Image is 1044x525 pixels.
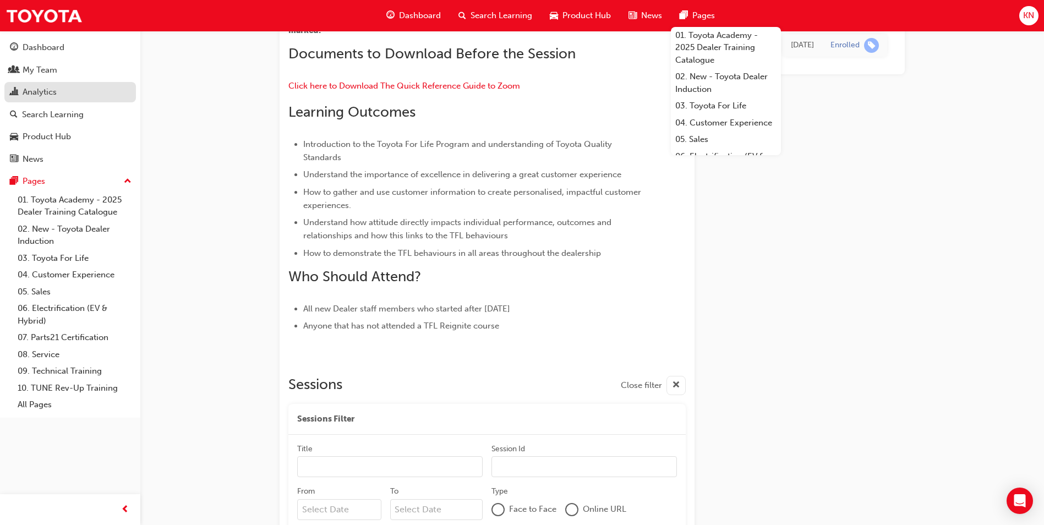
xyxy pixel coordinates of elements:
a: Dashboard [4,37,136,58]
a: 09. Technical Training [13,363,136,380]
a: 05. Sales [13,283,136,300]
a: My Team [4,60,136,80]
span: Anyone that has not attended a TFL Reignite course [303,321,499,331]
a: news-iconNews [620,4,671,27]
a: Product Hub [4,127,136,147]
div: From [297,486,315,497]
button: DashboardMy TeamAnalyticsSearch LearningProduct HubNews [4,35,136,171]
span: Search Learning [471,9,532,22]
span: Pages [692,9,715,22]
span: Sessions Filter [297,413,354,425]
a: 01. Toyota Academy - 2025 Dealer Training Catalogue [13,192,136,221]
span: Face to Face [509,503,556,516]
a: 06. Electrification (EV & Hybrid) [13,300,136,329]
div: Type [491,486,508,497]
span: How to gather and use customer information to create personalised, impactful customer experiences. [303,187,643,210]
a: search-iconSearch Learning [450,4,541,27]
span: news-icon [10,155,18,165]
div: Dashboard [23,41,64,54]
a: 04. Customer Experience [671,114,781,132]
span: How to demonstrate the TFL behaviours in all areas throughout the dealership [303,248,601,258]
span: prev-icon [121,503,129,517]
a: 01. Toyota Academy - 2025 Dealer Training Catalogue [671,27,781,69]
span: Documents to Download Before the Session [288,45,576,62]
span: guage-icon [386,9,395,23]
span: Introduction to the Toyota For Life Program and understanding of Toyota Quality Standards [303,139,614,162]
h2: Sessions [288,376,342,395]
a: car-iconProduct Hub [541,4,620,27]
span: car-icon [10,132,18,142]
div: My Team [23,64,57,76]
span: car-icon [550,9,558,23]
a: Analytics [4,82,136,102]
span: Online URL [583,503,626,516]
a: 03. Toyota For Life [671,97,781,114]
img: Trak [6,3,83,28]
a: 07. Parts21 Certification [13,329,136,346]
span: guage-icon [10,43,18,53]
div: Session Id [491,444,525,455]
a: 02. New - Toyota Dealer Induction [671,68,781,97]
a: Click here to Download The Quick Reference Guide to Zoom [288,81,520,91]
span: Understand how attitude directly impacts individual performance, outcomes and relationships and h... [303,217,614,240]
a: 10. TUNE Rev-Up Training [13,380,136,397]
span: Understand the importance of excellence in delivering a great customer experience [303,169,621,179]
span: search-icon [458,9,466,23]
span: All new Dealer staff members who started after [DATE] [303,304,510,314]
a: guage-iconDashboard [378,4,450,27]
span: Product Hub [562,9,611,22]
a: pages-iconPages [671,4,724,27]
span: pages-icon [680,9,688,23]
button: KN [1019,6,1038,25]
span: Dashboard [399,9,441,22]
input: To [390,499,483,520]
div: Search Learning [22,108,84,121]
a: 05. Sales [671,131,781,148]
a: Search Learning [4,105,136,125]
span: Who Should Attend? [288,268,421,285]
a: All Pages [13,396,136,413]
span: KN [1023,9,1034,22]
div: To [390,486,398,497]
span: News [641,9,662,22]
input: Session Id [491,456,677,477]
div: Product Hub [23,130,71,143]
span: people-icon [10,65,18,75]
div: Enrolled [830,40,860,51]
div: Title [297,444,313,455]
a: 03. Toyota For Life [13,250,136,267]
div: News [23,153,43,166]
button: Close filter [621,376,686,395]
a: 06. Electrification (EV & Hybrid) [671,148,781,177]
span: Learning Outcomes [288,103,416,121]
input: From [297,499,381,520]
span: search-icon [10,110,18,120]
span: learningRecordVerb_ENROLL-icon [864,38,879,53]
a: 08. Service [13,346,136,363]
input: Title [297,456,483,477]
button: Pages [4,171,136,192]
span: chart-icon [10,87,18,97]
a: 02. New - Toyota Dealer Induction [13,221,136,250]
a: 04. Customer Experience [13,266,136,283]
div: Open Intercom Messenger [1007,488,1033,514]
span: If participants leave prior to the end of the session or are inactive an incomplete will be marked. [288,12,636,35]
div: Pages [23,175,45,188]
span: pages-icon [10,177,18,187]
span: Close filter [621,379,662,392]
span: up-icon [124,174,132,189]
a: News [4,149,136,169]
div: Fri May 16 2025 15:44:46 GMT+1000 (Australian Eastern Standard Time) [791,39,814,52]
span: news-icon [628,9,637,23]
div: Analytics [23,86,57,99]
span: cross-icon [672,379,680,392]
